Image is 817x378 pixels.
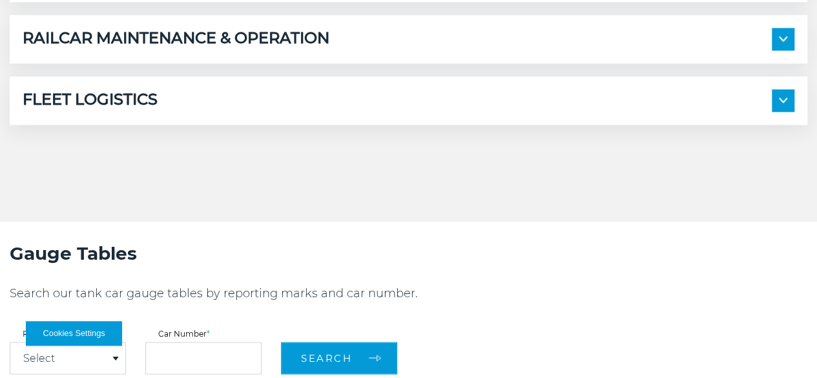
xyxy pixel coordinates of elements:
label: Car Number [145,330,262,337]
h2: Gauge Tables [10,241,601,266]
img: arrow [779,98,787,103]
span: Search [301,352,352,364]
a: Select [23,353,55,363]
button: Search arrow arrow [281,342,397,374]
p: Search our tank car gauge tables by reporting marks and car number. [10,285,601,300]
iframe: Chat Widget [752,316,817,378]
label: Reporting Marks [10,330,126,337]
h5: RAILCAR MAINTENANCE & OPERATION [23,28,329,50]
h5: FLEET LOGISTICS [23,89,158,112]
img: arrow [779,36,787,41]
button: Cookies Settings [26,321,122,346]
